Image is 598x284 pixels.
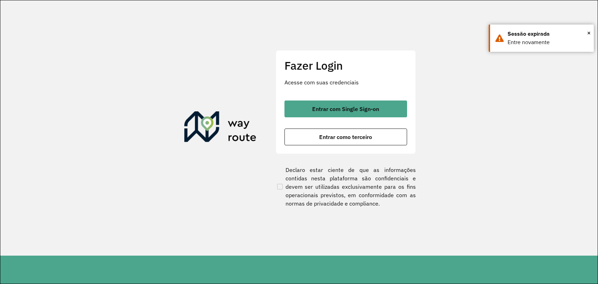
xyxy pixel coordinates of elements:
[284,78,407,86] p: Acesse com suas credenciais
[319,134,372,140] span: Entrar como terceiro
[508,30,589,38] div: Sessão expirada
[508,38,589,47] div: Entre novamente
[284,129,407,145] button: button
[587,28,591,38] span: ×
[276,166,416,208] label: Declaro estar ciente de que as informações contidas nesta plataforma são confidenciais e devem se...
[312,106,379,112] span: Entrar com Single Sign-on
[284,59,407,72] h2: Fazer Login
[184,111,256,145] img: Roteirizador AmbevTech
[284,101,407,117] button: button
[587,28,591,38] button: Close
